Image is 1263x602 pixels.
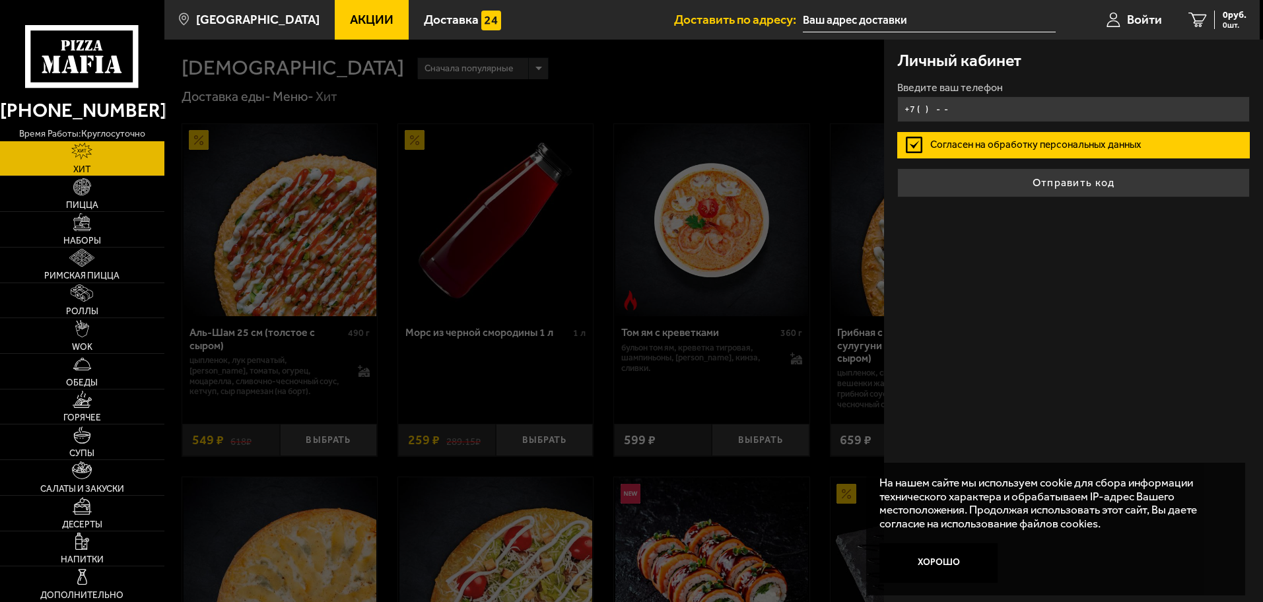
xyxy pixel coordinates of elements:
span: 0 руб. [1223,11,1246,20]
label: Введите ваш телефон [897,83,1250,93]
p: На нашем сайте мы используем cookie для сбора информации технического характера и обрабатываем IP... [879,476,1224,531]
span: Супы [69,449,94,458]
label: Согласен на обработку персональных данных [897,132,1250,158]
span: Пицца [66,201,98,210]
span: Хит [73,165,90,174]
button: Хорошо [879,543,998,583]
span: Обеды [66,378,98,387]
span: Дополнительно [40,591,123,600]
span: Салаты и закуски [40,485,124,494]
span: Роллы [66,307,98,316]
img: 15daf4d41897b9f0e9f617042186c801.svg [481,11,501,30]
span: Напитки [61,555,104,564]
span: Акции [350,13,393,26]
h3: Личный кабинет [897,53,1021,69]
span: Доставить по адресу: [674,13,803,26]
span: [GEOGRAPHIC_DATA] [196,13,320,26]
span: WOK [72,343,92,352]
span: Доставка [424,13,479,26]
span: Горячее [63,413,101,422]
span: 0 шт. [1223,21,1246,29]
button: Отправить код [897,168,1250,197]
span: Войти [1127,13,1162,26]
span: Десерты [62,520,102,529]
input: Ваш адрес доставки [803,8,1056,32]
span: Наборы [63,236,101,246]
span: Римская пицца [44,271,119,281]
